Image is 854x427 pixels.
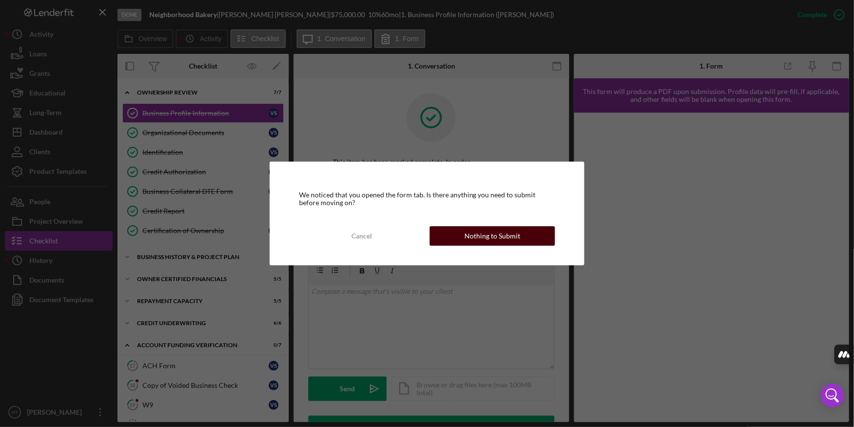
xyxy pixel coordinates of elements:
div: Cancel [351,226,372,246]
div: We noticed that you opened the form tab. Is there anything you need to submit before moving on? [299,191,555,207]
button: Cancel [299,226,425,246]
button: Nothing to Submit [430,226,555,246]
div: Open Intercom Messenger [821,384,844,407]
div: Nothing to Submit [464,226,520,246]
